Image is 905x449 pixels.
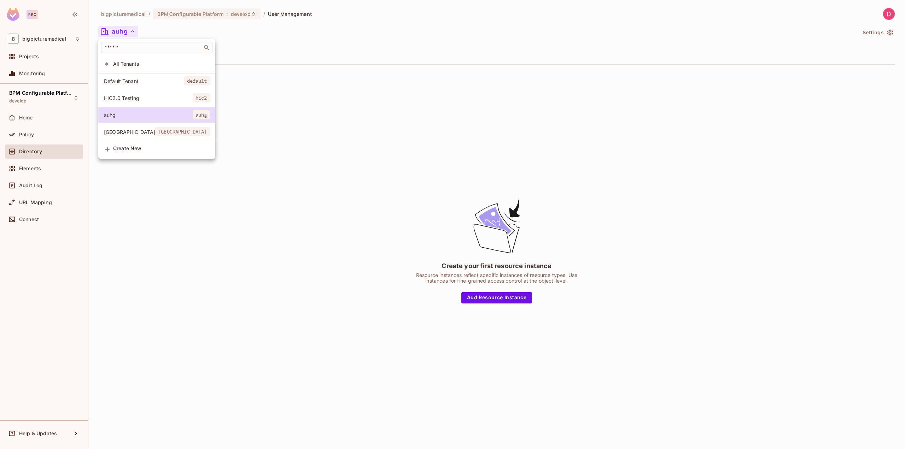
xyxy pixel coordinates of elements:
span: default [184,76,210,85]
span: auhg [193,110,210,119]
span: [GEOGRAPHIC_DATA] [104,129,155,135]
div: Show only users with a role in this tenant: auhg [98,107,215,123]
span: HIC2.0 Testing [104,95,193,101]
div: Show only users with a role in this tenant: Default Tenant [98,73,215,89]
div: Show only users with a role in this tenant: australiahg [98,124,215,140]
span: auhg [104,112,193,118]
span: hic2 [193,93,210,102]
span: All Tenants [113,60,210,67]
span: [GEOGRAPHIC_DATA] [155,127,210,136]
span: Create New [113,146,210,151]
div: Show only users with a role in this tenant: HIC2.0 Testing [98,90,215,106]
span: Default Tenant [104,78,184,84]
